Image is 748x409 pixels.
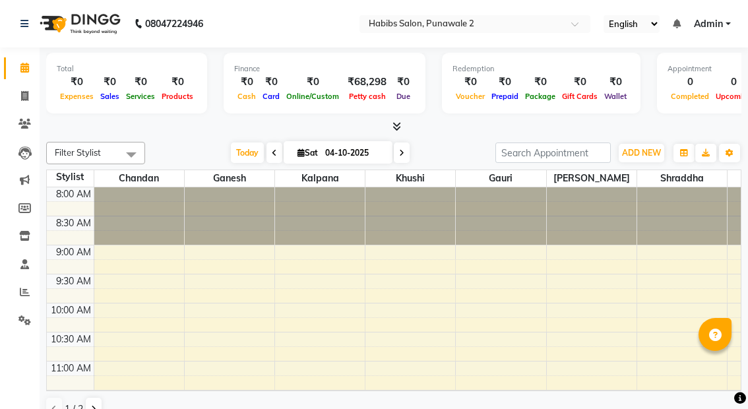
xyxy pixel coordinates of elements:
span: Khushi [365,170,455,187]
div: Stylist [47,170,94,184]
div: 8:00 AM [53,187,94,201]
div: ₹0 [559,75,601,90]
span: Expenses [57,92,97,101]
span: Today [231,142,264,163]
span: Sales [97,92,123,101]
span: ADD NEW [622,148,661,158]
div: 10:30 AM [48,332,94,346]
span: [PERSON_NAME] [547,170,637,187]
span: Wallet [601,92,630,101]
span: Kalpana [275,170,365,187]
div: ₹0 [522,75,559,90]
div: Finance [234,63,415,75]
div: ₹0 [259,75,283,90]
span: Cash [234,92,259,101]
span: Card [259,92,283,101]
span: Petty cash [346,92,389,101]
input: Search Appointment [495,142,611,163]
div: ₹0 [452,75,488,90]
span: shraddha [637,170,727,187]
span: Due [393,92,414,101]
div: 10:00 AM [48,303,94,317]
div: ₹0 [234,75,259,90]
img: logo [34,5,124,42]
div: 8:30 AM [53,216,94,230]
span: Chandan [94,170,184,187]
div: 11:00 AM [48,362,94,375]
div: 9:00 AM [53,245,94,259]
div: ₹0 [392,75,415,90]
div: ₹0 [97,75,123,90]
div: ₹0 [57,75,97,90]
div: ₹0 [123,75,158,90]
span: Voucher [452,92,488,101]
button: ADD NEW [619,144,664,162]
span: Gift Cards [559,92,601,101]
div: Total [57,63,197,75]
b: 08047224946 [145,5,203,42]
div: ₹0 [283,75,342,90]
span: Filter Stylist [55,147,101,158]
div: Redemption [452,63,630,75]
div: 0 [668,75,712,90]
span: Completed [668,92,712,101]
span: Admin [694,17,723,31]
div: ₹0 [488,75,522,90]
div: ₹68,298 [342,75,392,90]
div: ₹0 [601,75,630,90]
span: Ganesh [185,170,274,187]
span: Products [158,92,197,101]
div: 11:30 AM [48,391,94,404]
span: Package [522,92,559,101]
span: Sat [294,148,321,158]
span: Online/Custom [283,92,342,101]
input: 2025-10-04 [321,143,387,163]
div: ₹0 [158,75,197,90]
span: Services [123,92,158,101]
span: Gauri [456,170,545,187]
span: Prepaid [488,92,522,101]
div: 9:30 AM [53,274,94,288]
